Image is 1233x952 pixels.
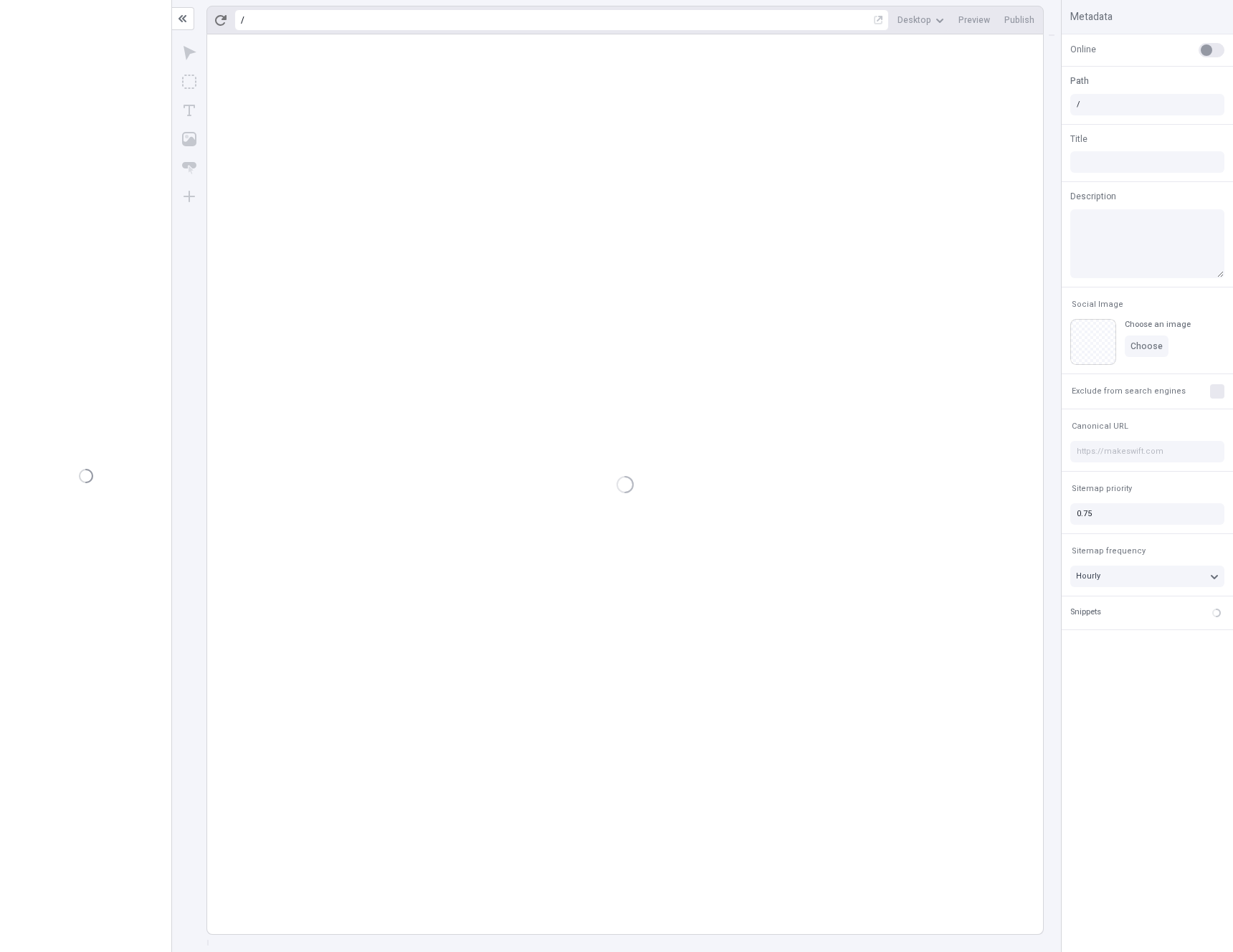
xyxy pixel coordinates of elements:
button: Desktop [892,9,950,31]
span: Hourly [1076,570,1100,582]
button: Canonical URL [1069,418,1131,435]
span: Title [1070,133,1087,146]
button: Hourly [1070,566,1224,587]
span: Online [1070,43,1096,56]
button: Exclude from search engines [1069,383,1189,400]
button: Button [176,155,202,181]
div: Choose an image [1125,319,1191,330]
button: Image [176,126,202,152]
button: Preview [953,9,996,31]
span: Exclude from search engines [1072,386,1186,396]
button: Choose [1125,335,1168,357]
div: / [241,14,244,26]
span: Sitemap priority [1072,483,1132,494]
span: Desktop [898,14,931,26]
div: Snippets [1070,606,1101,619]
button: Box [176,69,202,95]
span: Publish [1004,14,1034,26]
span: Social Image [1072,299,1123,310]
span: Description [1070,190,1116,203]
button: Publish [999,9,1040,31]
button: Social Image [1069,296,1126,313]
span: Canonical URL [1072,421,1128,432]
span: Path [1070,75,1089,87]
button: Sitemap frequency [1069,543,1148,560]
button: Text [176,97,202,123]
span: Choose [1130,341,1163,352]
button: Sitemap priority [1069,480,1135,498]
span: Sitemap frequency [1072,546,1146,556]
span: Preview [958,14,990,26]
input: https://makeswift.com [1070,441,1224,462]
